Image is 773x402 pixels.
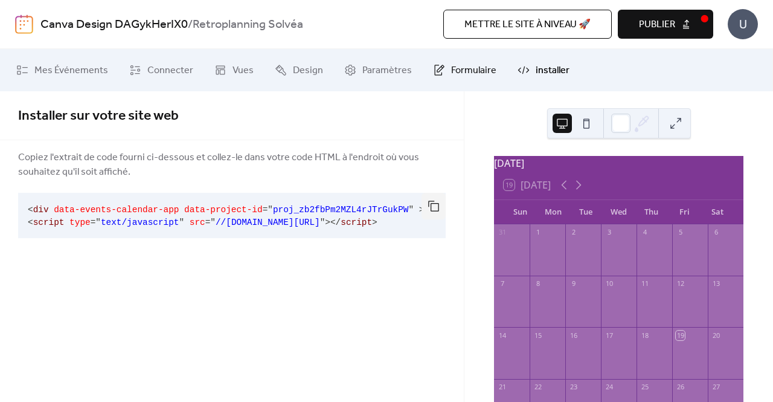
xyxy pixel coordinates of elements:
span: Connecter [147,63,193,78]
div: 16 [569,331,578,340]
div: Sat [701,200,734,224]
div: 8 [533,279,542,288]
button: Mettre le site à niveau 🚀 [443,10,612,39]
span: Mes Événements [34,63,108,78]
span: > [419,205,425,215]
span: = [205,218,211,227]
div: 25 [640,383,649,392]
a: Connecter [120,54,202,86]
span: = [263,205,268,215]
span: div [33,205,49,215]
span: data-events-calendar-app [54,205,179,215]
div: Thu [635,200,668,224]
span: Publier [639,18,675,32]
div: 19 [676,331,685,340]
img: logo [15,15,33,34]
div: Fri [668,200,701,224]
div: 9 [569,279,578,288]
div: 20 [711,331,720,340]
span: " [179,218,184,227]
span: Paramètres [362,63,412,78]
span: text/javascript [101,218,179,227]
span: " [95,218,101,227]
div: 1 [533,228,542,237]
div: 10 [605,279,614,288]
span: src [190,218,205,227]
a: installer [508,54,579,86]
span: type [69,218,91,227]
span: script [341,218,372,227]
span: " [408,205,414,215]
span: </ [330,218,341,227]
div: 15 [533,331,542,340]
div: 3 [605,228,614,237]
div: 6 [711,228,720,237]
a: Design [266,54,332,86]
div: [DATE] [494,156,743,170]
span: < [28,205,33,215]
div: 18 [640,331,649,340]
div: Mon [536,200,569,224]
a: Canva Design DAGykHerIX0 [40,13,188,36]
div: 21 [498,383,507,392]
div: 7 [498,279,507,288]
span: proj_zb2fbPm2MZL4rJTrGukPW [273,205,409,215]
span: " [268,205,273,215]
span: Vues [233,63,254,78]
div: 23 [569,383,578,392]
div: 4 [640,228,649,237]
div: 2 [569,228,578,237]
a: Vues [205,54,263,86]
div: Wed [602,200,635,224]
span: Mettre le site à niveau 🚀 [464,18,591,32]
div: 31 [498,228,507,237]
span: Copiez l'extrait de code fourni ci-dessous et collez-le dans votre code HTML à l'endroit où vous ... [18,151,446,180]
button: Publier [618,10,713,39]
a: Mes Événements [7,54,117,86]
b: / [188,13,193,36]
div: 22 [533,383,542,392]
div: Sun [504,200,536,224]
span: " [320,218,326,227]
span: Installer sur votre site web [18,103,179,129]
span: //[DOMAIN_NAME][URL] [216,218,320,227]
span: installer [536,63,569,78]
span: = [91,218,96,227]
span: " [210,218,216,227]
span: Design [293,63,323,78]
span: data-project-id [184,205,263,215]
span: Formulaire [451,63,496,78]
div: 14 [498,331,507,340]
div: 13 [711,279,720,288]
a: Paramètres [335,54,421,86]
div: 26 [676,383,685,392]
div: 17 [605,331,614,340]
span: script [33,218,65,227]
a: Formulaire [424,54,505,86]
b: Retroplanning Solvéa [193,13,303,36]
div: 11 [640,279,649,288]
div: 5 [676,228,685,237]
div: 12 [676,279,685,288]
span: > [325,218,330,227]
div: U [728,9,758,39]
div: Tue [569,200,602,224]
div: 27 [711,383,720,392]
div: 24 [605,383,614,392]
span: < [28,218,33,227]
span: > [372,218,377,227]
